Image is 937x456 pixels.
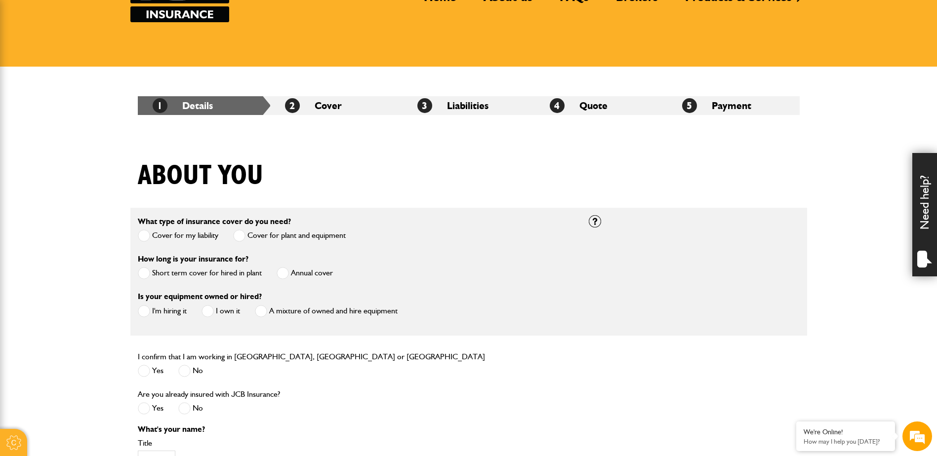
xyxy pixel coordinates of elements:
label: No [178,402,203,415]
li: Details [138,96,270,115]
span: 5 [682,98,697,113]
label: Yes [138,402,163,415]
span: 2 [285,98,300,113]
label: Cover for my liability [138,229,218,242]
label: What type of insurance cover do you need? [138,218,291,226]
label: Short term cover for hired in plant [138,267,262,279]
label: Are you already insured with JCB Insurance? [138,390,280,398]
label: I'm hiring it [138,305,187,317]
label: Yes [138,365,163,377]
label: I confirm that I am working in [GEOGRAPHIC_DATA], [GEOGRAPHIC_DATA] or [GEOGRAPHIC_DATA] [138,353,485,361]
div: We're Online! [804,428,888,436]
span: 4 [550,98,565,113]
li: Liabilities [403,96,535,115]
span: 3 [417,98,432,113]
label: Cover for plant and equipment [233,229,346,242]
span: 1 [153,98,167,113]
p: How may I help you today? [804,438,888,445]
label: Title [138,439,574,447]
h1: About you [138,159,263,192]
label: No [178,365,203,377]
label: A mixture of owned and hire equipment [255,305,398,317]
label: Is your equipment owned or hired? [138,293,262,301]
label: How long is your insurance for? [138,255,248,263]
li: Cover [270,96,403,115]
label: Annual cover [277,267,333,279]
p: What's your name? [138,425,574,433]
label: I own it [202,305,240,317]
li: Payment [667,96,800,115]
div: Need help? [912,153,937,276]
li: Quote [535,96,667,115]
